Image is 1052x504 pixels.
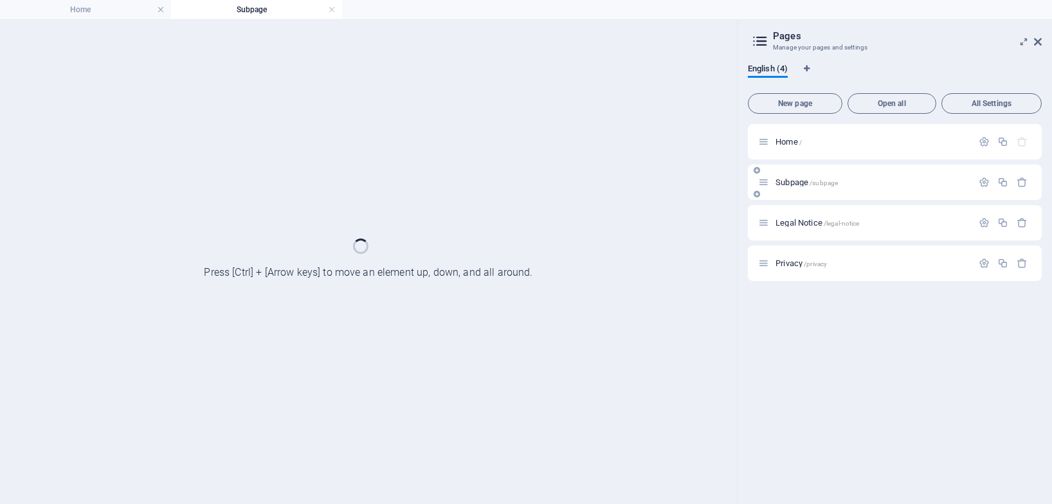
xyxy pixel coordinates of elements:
[773,42,1016,53] h3: Manage your pages and settings
[775,258,827,268] span: Click to open page
[772,259,972,267] div: Privacy/privacy
[171,3,342,17] h4: Subpage
[853,100,930,107] span: Open all
[1017,177,1028,188] div: Remove
[772,219,972,227] div: Legal Notice/legal-notice
[773,30,1042,42] h2: Pages
[810,179,838,186] span: /subpage
[848,93,936,114] button: Open all
[775,177,838,187] span: Click to open page
[947,100,1036,107] span: All Settings
[979,177,990,188] div: Settings
[997,217,1008,228] div: Duplicate
[979,258,990,269] div: Settings
[799,139,802,146] span: /
[997,258,1008,269] div: Duplicate
[804,260,827,267] span: /privacy
[772,138,972,146] div: Home/
[748,61,788,79] span: English (4)
[748,93,842,114] button: New page
[1017,217,1028,228] div: Remove
[979,136,990,147] div: Settings
[979,217,990,228] div: Settings
[775,218,859,228] span: Click to open page
[997,136,1008,147] div: Duplicate
[941,93,1042,114] button: All Settings
[997,177,1008,188] div: Duplicate
[1017,136,1028,147] div: The startpage cannot be deleted
[1017,258,1028,269] div: Remove
[824,220,860,227] span: /legal-notice
[754,100,837,107] span: New page
[772,178,972,186] div: Subpage/subpage
[775,137,802,147] span: Home
[748,64,1042,88] div: Language Tabs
